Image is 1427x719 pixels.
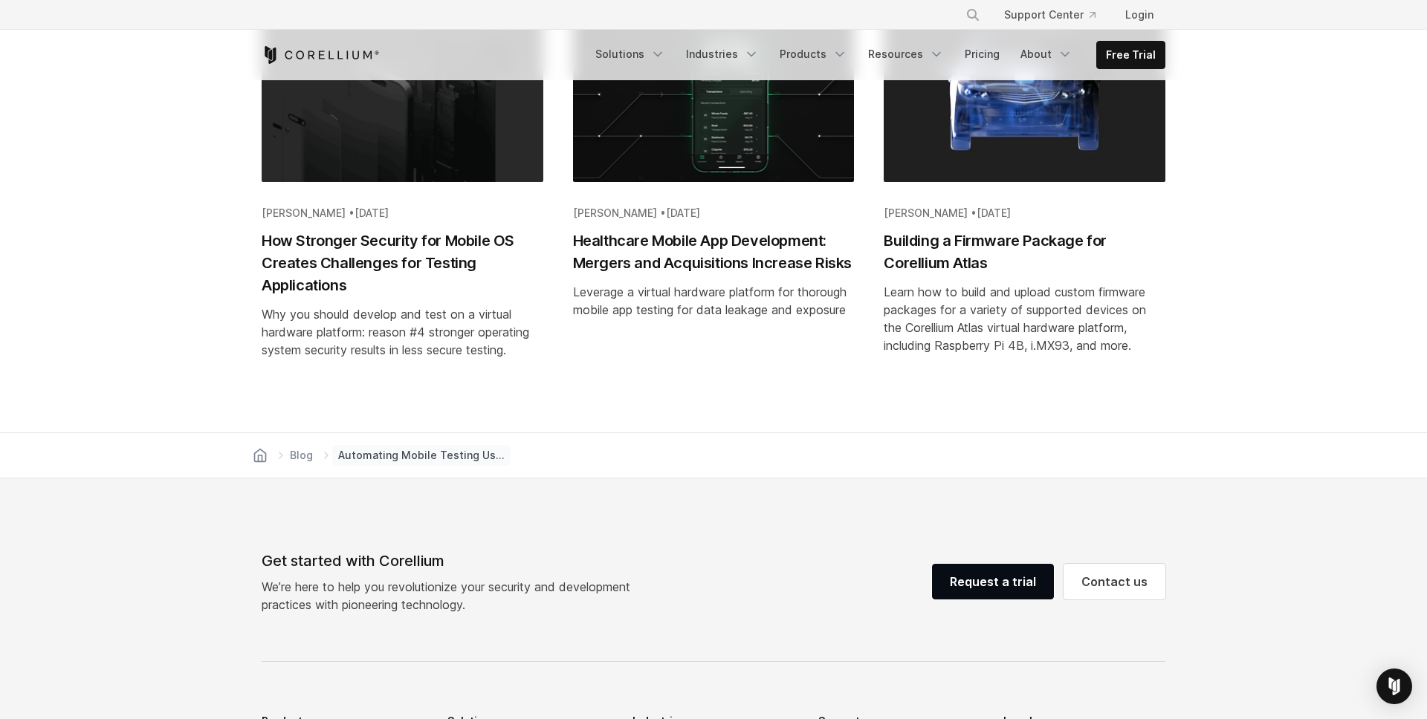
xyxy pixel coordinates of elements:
[1376,668,1412,704] div: Open Intercom Messenger
[262,46,380,64] a: Corellium Home
[586,41,674,68] a: Solutions
[262,305,543,359] div: Why you should develop and test on a virtual hardware platform: reason #4 stronger operating syst...
[573,206,855,221] div: [PERSON_NAME] •
[573,230,855,274] h2: Healthcare Mobile App Development: Mergers and Acquisitions Increase Risks
[262,550,642,572] div: Get started with Corellium
[1064,564,1165,599] a: Contact us
[262,230,543,296] h2: How Stronger Security for Mobile OS Creates Challenges for Testing Applications
[977,206,1011,219] span: [DATE]
[290,448,313,463] span: Blog
[573,283,855,319] div: Leverage a virtual hardware platform for thorough mobile app testing for data leakage and exposure
[677,41,768,68] a: Industries
[287,445,316,466] a: Blog
[932,564,1054,599] a: Request a trial
[1097,42,1165,68] a: Free Trial
[884,283,1165,354] div: Learn how to build and upload custom firmware packages for a variety of supported devices on the ...
[586,41,1165,69] div: Navigation Menu
[1012,41,1081,68] a: About
[771,41,856,68] a: Products
[355,206,389,219] span: [DATE]
[884,230,1165,274] h2: Building a Firmware Package for Corellium Atlas
[948,1,1165,28] div: Navigation Menu
[262,578,642,614] p: We’re here to help you revolutionize your security and development practices with pioneering tech...
[956,41,1009,68] a: Pricing
[1113,1,1165,28] a: Login
[666,206,700,219] span: [DATE]
[884,206,1165,221] div: [PERSON_NAME] •
[960,1,986,28] button: Search
[332,445,511,466] span: Automating Mobile Testing Using Appium & Corellium | Guide
[859,41,953,68] a: Resources
[992,1,1107,28] a: Support Center
[262,206,543,221] div: [PERSON_NAME] •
